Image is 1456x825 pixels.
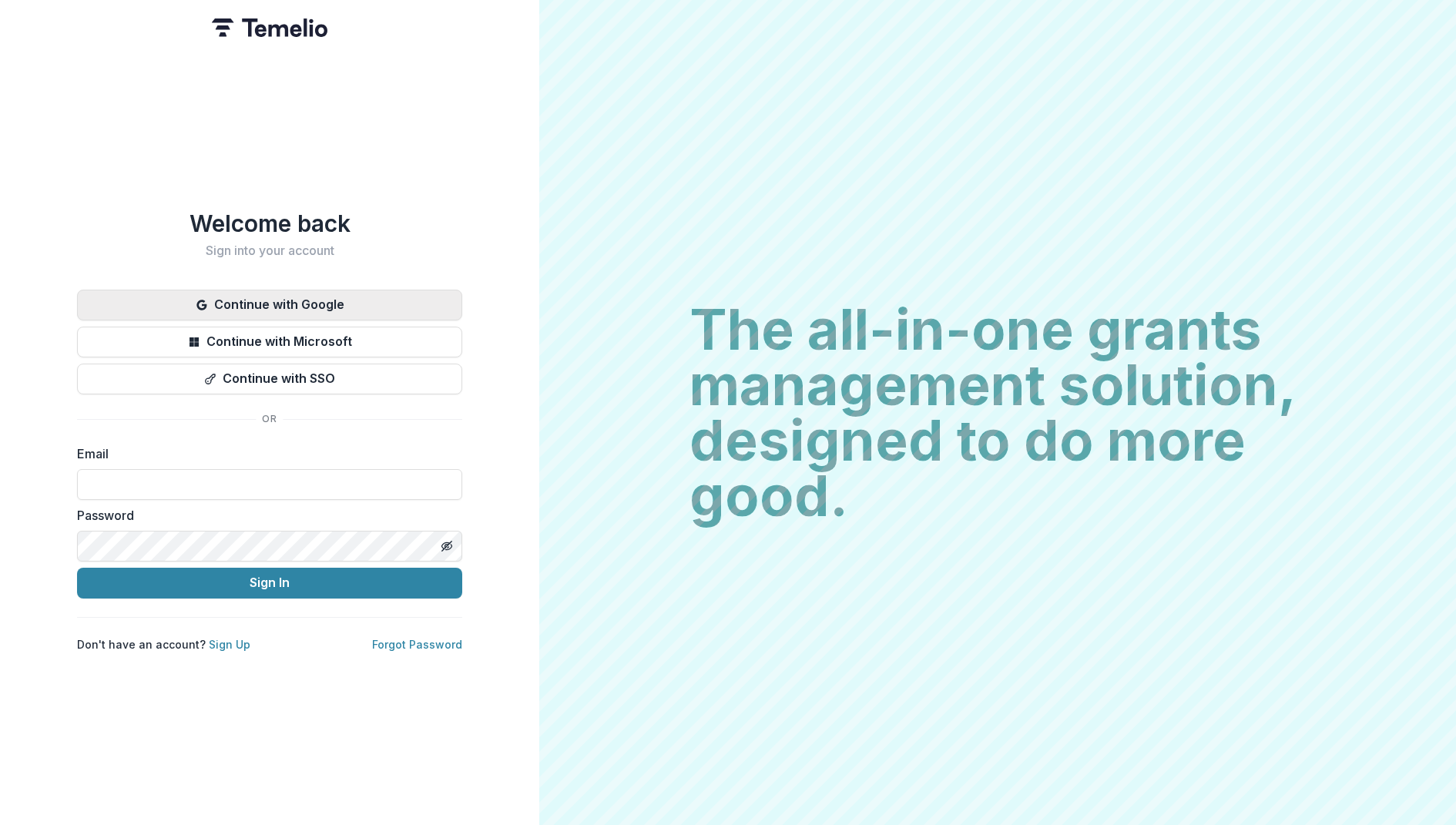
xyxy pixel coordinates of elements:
button: Continue with Microsoft [77,327,462,357]
button: Continue with Google [77,290,462,320]
label: Email [77,444,453,463]
button: Sign In [77,568,462,599]
p: Don't have an account? [77,636,250,652]
h2: Sign into your account [77,243,462,258]
button: Toggle password visibility [434,534,459,558]
h1: Welcome back [77,210,462,237]
a: Sign Up [209,638,250,651]
img: Temelio [212,18,327,37]
a: Forgot Password [372,638,462,651]
label: Password [77,506,453,525]
button: Continue with SSO [77,364,462,394]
